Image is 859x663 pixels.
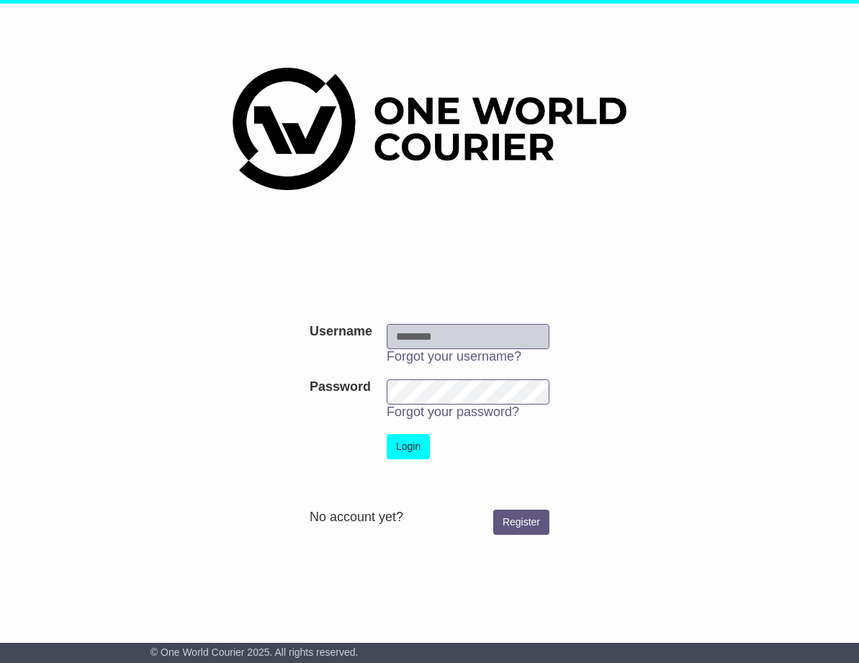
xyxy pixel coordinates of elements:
label: Password [310,379,371,395]
a: Register [493,510,549,535]
a: Forgot your username? [387,349,521,364]
span: © One World Courier 2025. All rights reserved. [150,646,359,658]
a: Forgot your password? [387,405,519,419]
img: One World [233,68,626,190]
label: Username [310,324,372,340]
button: Login [387,434,430,459]
div: No account yet? [310,510,549,526]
